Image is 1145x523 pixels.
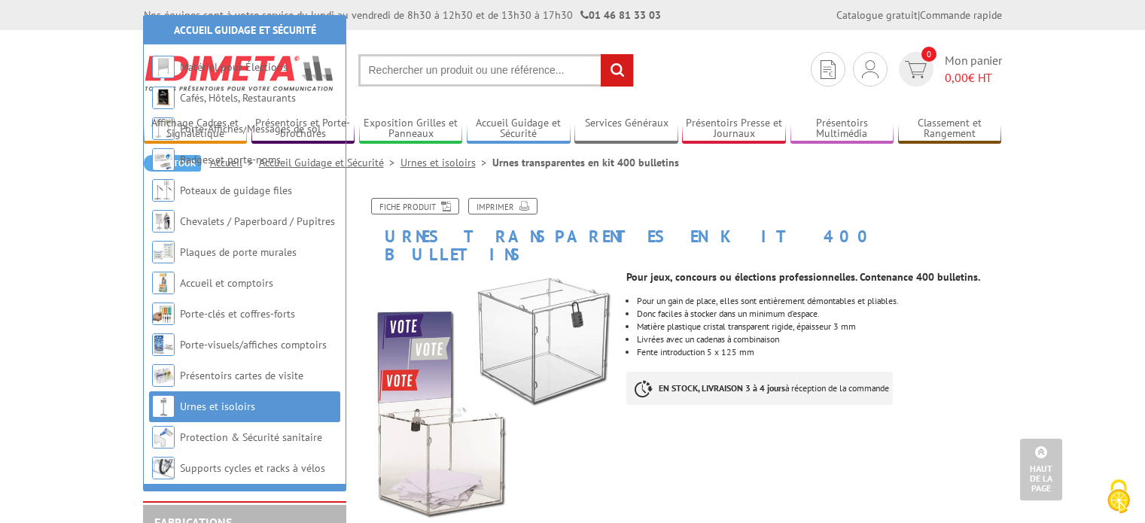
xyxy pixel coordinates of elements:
p: Pour jeux, concours ou élections professionnelles. Contenance 400 bulletins. [626,272,1001,281]
li: Urnes transparentes en kit 400 bulletins [492,155,679,170]
a: Services Généraux [574,117,678,141]
p: Livrées avec un cadenas à combinaison [637,335,1001,344]
a: Matériel pour Élections [180,60,288,74]
a: Urnes et isoloirs [180,400,255,413]
p: à réception de la commande [626,372,893,405]
a: Poteaux de guidage files [180,184,292,197]
img: Accueil et comptoirs [152,272,175,294]
div: Nos équipes sont à votre service du lundi au vendredi de 8h30 à 12h30 et de 13h30 à 17h30 [144,8,661,23]
a: Exposition Grilles et Panneaux [359,117,463,141]
img: Plaques de porte murales [152,241,175,263]
img: Badges et porte-noms [152,148,175,171]
a: Imprimer [468,198,537,214]
p: Donc faciles à stocker dans un minimum d’espace. [637,309,1001,318]
a: Catalogue gratuit [836,8,918,22]
a: Commande rapide [920,8,1002,22]
img: Présentoirs cartes de visite [152,364,175,387]
img: Urnes et isoloirs [152,395,175,418]
a: Présentoirs et Porte-brochures [251,117,355,141]
input: Rechercher un produit ou une référence... [358,54,634,87]
img: Matériel pour Élections [152,56,175,78]
a: Accueil Guidage et Sécurité [174,23,316,37]
img: Cafés, Hôtels, Restaurants [152,87,175,109]
a: Présentoirs Presse et Journaux [682,117,786,141]
a: Fiche produit [371,198,459,214]
button: Cookies (fenêtre modale) [1092,472,1145,523]
input: rechercher [601,54,633,87]
div: | [836,8,1002,23]
img: devis rapide [821,60,836,79]
h1: Urnes transparentes en kit 400 bulletins [351,198,1013,263]
img: devis rapide [862,60,879,78]
a: Classement et Rangement [898,117,1002,141]
a: Badges et porte-noms [180,153,281,166]
a: Présentoirs Multimédia [790,117,894,141]
p: Fente introduction 5 x 125 mm [637,348,1001,357]
img: Porte-visuels/affiches comptoirs [152,333,175,356]
img: Cookies (fenêtre modale) [1100,478,1137,515]
a: devis rapide 0 Mon panier 0,00€ HT [895,52,1002,87]
a: Porte-visuels/affiches comptoirs [180,338,327,351]
p: Pour un gain de place, elles sont entièrement démontables et pliables. [637,296,1001,306]
span: Mon panier [945,52,1002,87]
img: Porte-clés et coffres-forts [152,303,175,325]
a: Haut de la page [1020,439,1062,500]
a: Chevalets / Paperboard / Pupitres [180,214,335,228]
a: Accueil Guidage et Sécurité [467,117,571,141]
a: Accueil et comptoirs [180,276,273,290]
a: Présentoirs cartes de visite [180,369,303,382]
span: 0,00 [945,70,968,85]
strong: 01 46 81 33 03 [580,8,661,22]
a: Urnes et isoloirs [400,156,492,169]
span: 0 [921,47,936,62]
img: devis rapide [905,61,927,78]
img: Chevalets / Paperboard / Pupitres [152,210,175,233]
p: Matière plastique cristal transparent rigide, épaisseur 3 mm [637,322,1001,331]
strong: EN STOCK, LIVRAISON 3 à 4 jours [659,382,785,394]
a: Plaques de porte murales [180,245,297,259]
a: Affichage Cadres et Signalétique [144,117,248,141]
a: Cafés, Hôtels, Restaurants [180,91,296,105]
span: € HT [945,69,1002,87]
a: Porte-clés et coffres-forts [180,307,295,321]
img: Poteaux de guidage files [152,179,175,202]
